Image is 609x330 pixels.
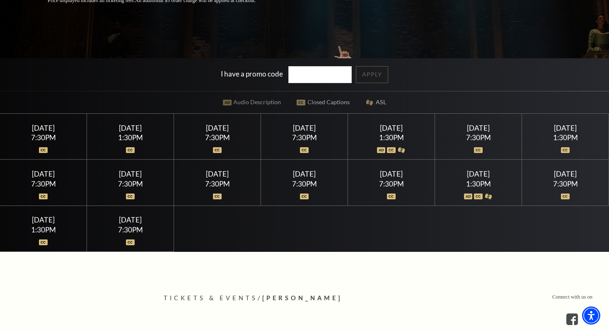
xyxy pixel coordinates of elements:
label: I have a promo code [221,69,283,78]
div: 7:30PM [97,226,164,233]
div: 7:30PM [445,134,512,141]
div: 7:30PM [10,134,77,141]
div: 7:30PM [358,180,425,187]
div: [DATE] [10,215,77,224]
div: 7:30PM [184,180,251,187]
div: 1:30PM [10,226,77,233]
p: Connect with us on [552,293,592,301]
div: 7:30PM [97,180,164,187]
div: [DATE] [97,215,164,224]
a: facebook - open in a new tab [566,313,578,325]
span: [PERSON_NAME] [262,294,342,301]
div: [DATE] [10,170,77,178]
div: [DATE] [532,124,599,132]
div: Accessibility Menu [582,306,600,325]
div: [DATE] [445,170,512,178]
div: [DATE] [10,124,77,132]
div: [DATE] [358,124,425,132]
div: 7:30PM [271,134,338,141]
div: 7:30PM [532,180,599,187]
div: [DATE] [184,124,251,132]
span: Tickets & Events [164,294,258,301]
div: [DATE] [184,170,251,178]
div: [DATE] [358,170,425,178]
div: [DATE] [532,170,599,178]
div: 1:30PM [97,134,164,141]
div: 1:30PM [358,134,425,141]
div: 1:30PM [445,180,512,187]
div: 7:30PM [271,180,338,187]
div: [DATE] [97,170,164,178]
div: [DATE] [271,170,338,178]
p: / [164,293,445,304]
div: [DATE] [445,124,512,132]
div: [DATE] [97,124,164,132]
div: 1:30PM [532,134,599,141]
div: [DATE] [271,124,338,132]
div: 7:30PM [10,180,77,187]
div: 7:30PM [184,134,251,141]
